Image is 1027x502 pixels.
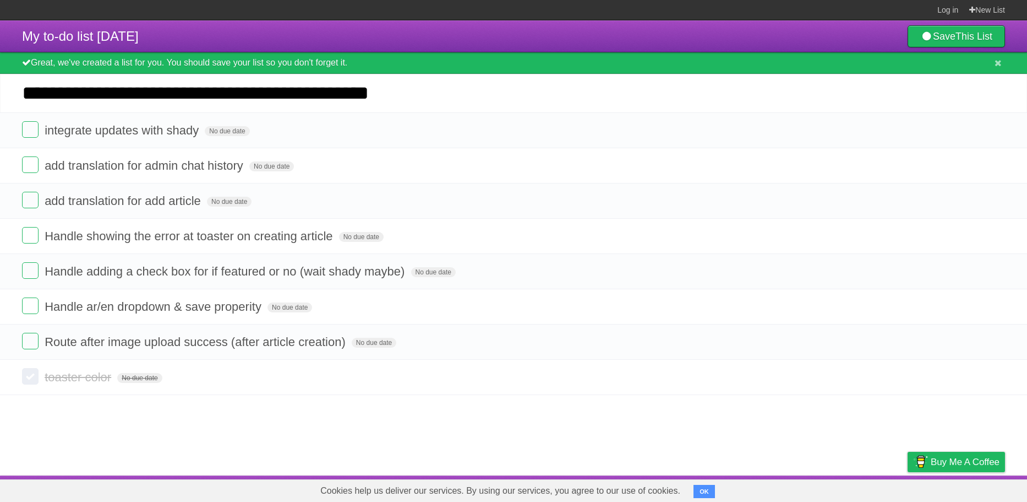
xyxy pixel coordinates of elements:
span: add translation for admin chat history [45,159,246,172]
span: No due date [205,126,249,136]
a: Developers [797,478,842,499]
label: Done [22,333,39,349]
a: SaveThis List [908,25,1005,47]
span: No due date [207,197,252,207]
a: Privacy [893,478,922,499]
a: Terms [856,478,880,499]
span: No due date [352,338,396,348]
img: Buy me a coffee [913,452,928,471]
label: Done [22,368,39,385]
span: Route after image upload success (after article creation) [45,335,348,349]
span: No due date [117,373,162,383]
span: No due date [267,303,312,312]
label: Done [22,121,39,138]
label: Done [22,192,39,208]
span: Handle adding a check box for if featured or no (wait shady maybe) [45,265,407,278]
span: toaster color [45,370,114,384]
span: Handle ar/en dropdown & save properity [45,300,264,314]
span: Cookies help us deliver our services. By using our services, you agree to our use of cookies. [309,480,691,502]
a: Buy me a coffee [908,452,1005,472]
span: No due date [249,161,294,171]
a: About [761,478,784,499]
span: No due date [339,232,384,242]
span: Handle showing the error at toaster on creating article [45,229,335,243]
a: Suggest a feature [936,478,1005,499]
label: Done [22,227,39,244]
label: Done [22,156,39,173]
button: OK [693,485,715,498]
span: No due date [411,267,456,277]
span: integrate updates with shady [45,123,201,137]
span: Buy me a coffee [931,452,999,472]
b: This List [955,31,992,42]
label: Done [22,298,39,314]
span: My to-do list [DATE] [22,29,139,44]
span: add translation for add article [45,194,204,208]
label: Done [22,262,39,279]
